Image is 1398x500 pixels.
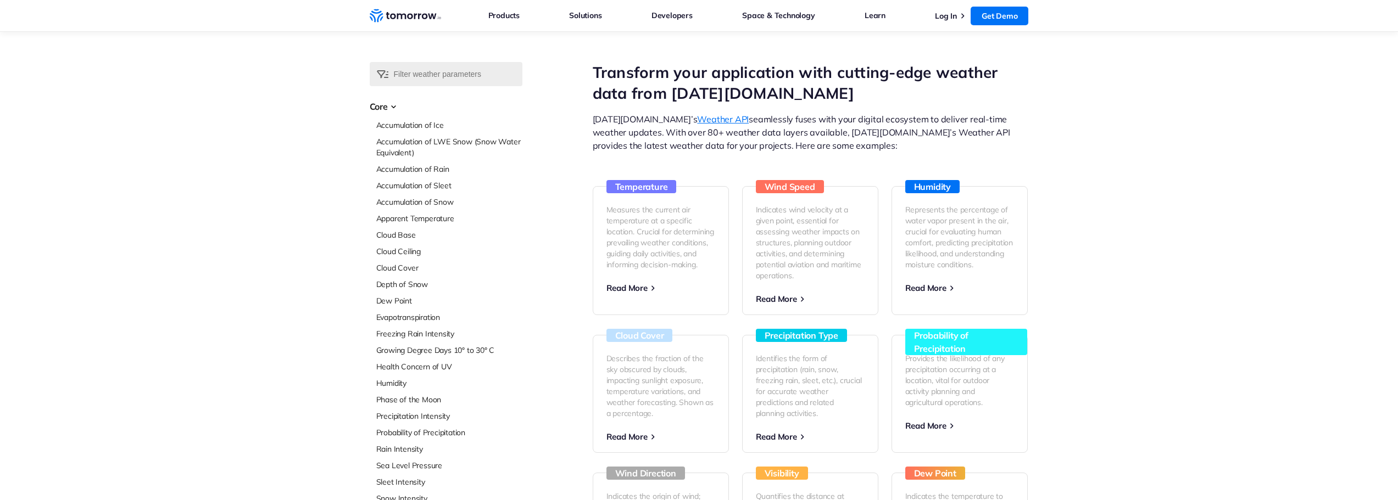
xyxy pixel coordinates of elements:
[376,345,522,356] a: Growing Degree Days 10° to 30° C
[593,335,729,453] a: Cloud Cover Describes the fraction of the sky obscured by clouds, impacting sunlight exposure, te...
[905,180,960,193] h3: Humidity
[376,120,522,131] a: Accumulation of Ice
[606,180,677,193] h3: Temperature
[376,279,522,290] a: Depth of Snow
[742,8,815,23] a: Space & Technology
[905,283,946,293] span: Read More
[376,427,522,438] a: Probability of Precipitation
[892,186,1028,315] a: Humidity Represents the percentage of water vapor present in the air, crucial for evaluating huma...
[376,164,522,175] a: Accumulation of Rain
[905,420,946,431] span: Read More
[651,8,693,23] a: Developers
[756,431,797,442] span: Read More
[376,328,522,339] a: Freezing Rain Intensity
[569,8,601,23] a: Solutions
[376,378,522,389] a: Humidity
[376,476,522,487] a: Sleet Intensity
[376,136,522,158] a: Accumulation of LWE Snow (Snow Water Equivalent)
[756,180,824,193] h3: Wind Speed
[606,283,648,293] span: Read More
[892,335,1028,453] a: Probability of Precipitation Provides the likelihood of any precipitation occurring at a location...
[905,329,1027,355] h3: Probability of Precipitation
[376,196,522,207] a: Accumulation of Snow
[697,114,749,125] a: Weather API
[935,11,957,21] a: Log In
[593,186,729,315] a: Temperature Measures the current air temperature at a specific location. Crucial for determining ...
[370,62,522,86] input: Filter weather parameters
[593,113,1029,152] p: [DATE][DOMAIN_NAME]’s seamlessly fuses with your digital ecosystem to deliver real-time weather u...
[593,62,1029,104] h1: Transform your application with cutting-edge weather data from [DATE][DOMAIN_NAME]
[376,246,522,257] a: Cloud Ceiling
[376,213,522,224] a: Apparent Temperature
[606,329,673,342] h3: Cloud Cover
[971,7,1028,25] a: Get Demo
[376,180,522,191] a: Accumulation of Sleet
[756,204,865,281] p: Indicates wind velocity at a given point, essential for assessing weather impacts on structures, ...
[756,294,797,304] span: Read More
[905,467,965,480] h3: Dew Point
[742,335,878,453] a: Precipitation Type Identifies the form of precipitation (rain, snow, freezing rain, sleet, etc.),...
[370,8,441,24] a: Home link
[905,204,1014,270] p: Represents the percentage of water vapor present in the air, crucial for evaluating human comfort...
[488,8,520,23] a: Products
[376,295,522,306] a: Dew Point
[606,431,648,442] span: Read More
[865,8,885,23] a: Learn
[376,229,522,240] a: Cloud Base
[606,204,715,270] p: Measures the current air temperature at a specific location. Crucial for determining prevailing w...
[376,394,522,405] a: Phase of the Moon
[376,443,522,454] a: Rain Intensity
[376,361,522,372] a: Health Concern of UV
[756,353,865,419] p: Identifies the form of precipitation (rain, snow, freezing rain, sleet, etc.), crucial for accura...
[376,312,522,323] a: Evapotranspiration
[756,329,847,342] h3: Precipitation Type
[756,467,808,480] h3: Visibility
[606,353,715,419] p: Describes the fraction of the sky obscured by clouds, impacting sunlight exposure, temperature va...
[370,100,522,113] h3: Core
[606,467,685,480] h3: Wind Direction
[376,411,522,422] a: Precipitation Intensity
[376,460,522,471] a: Sea Level Pressure
[742,186,878,315] a: Wind Speed Indicates wind velocity at a given point, essential for assessing weather impacts on s...
[376,262,522,273] a: Cloud Cover
[905,353,1014,408] p: Provides the likelihood of any precipitation occurring at a location, vital for outdoor activity ...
